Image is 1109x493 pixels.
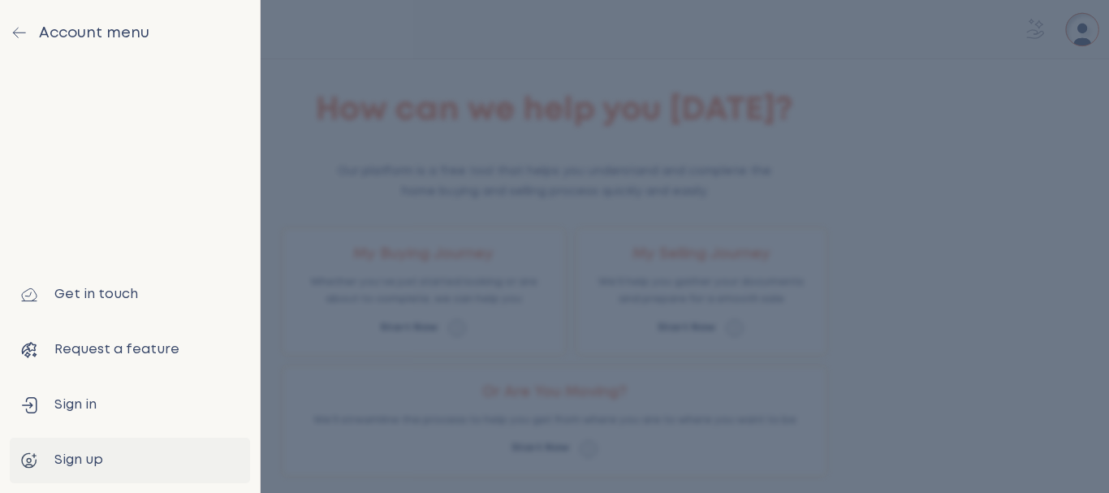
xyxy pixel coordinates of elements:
[39,24,250,44] p: Account menu
[10,383,250,428] button: Sign in
[19,396,240,415] div: Sign in
[19,340,240,360] div: Request a feature
[10,438,250,483] button: Sign up
[10,272,250,318] button: Get in touch
[19,285,240,305] div: Get in touch
[10,327,250,373] button: Request a feature
[19,451,240,470] div: Sign up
